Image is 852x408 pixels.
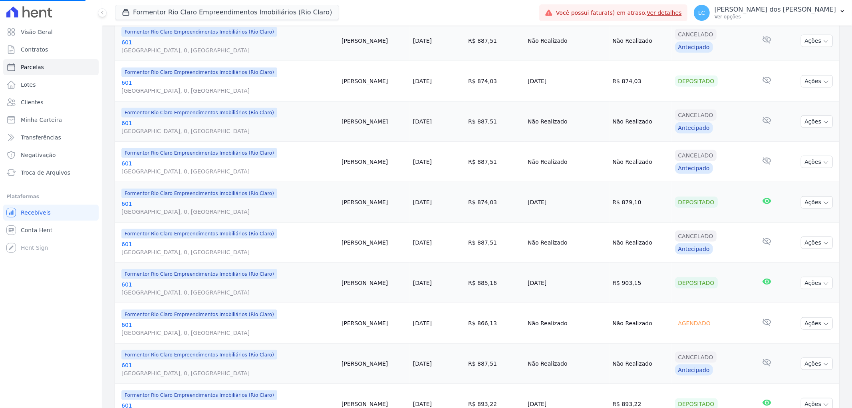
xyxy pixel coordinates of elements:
[21,151,56,159] span: Negativação
[338,303,410,344] td: [PERSON_NAME]
[3,205,99,221] a: Recebíveis
[610,61,672,102] td: R$ 874,03
[121,167,335,175] span: [GEOGRAPHIC_DATA], 0, [GEOGRAPHIC_DATA]
[3,77,99,93] a: Lotes
[121,229,277,239] span: Formentor Rio Claro Empreendimentos Imobiliários (Rio Claro)
[21,81,36,89] span: Lotes
[121,200,335,216] a: 601[GEOGRAPHIC_DATA], 0, [GEOGRAPHIC_DATA]
[121,350,277,360] span: Formentor Rio Claro Empreendimentos Imobiliários (Rio Claro)
[610,182,672,223] td: R$ 879,10
[121,127,335,135] span: [GEOGRAPHIC_DATA], 0, [GEOGRAPHIC_DATA]
[21,133,61,141] span: Transferências
[610,263,672,303] td: R$ 903,15
[524,21,609,61] td: Não Realizado
[610,142,672,182] td: Não Realizado
[121,390,277,400] span: Formentor Rio Claro Empreendimentos Imobiliários (Rio Claro)
[465,303,524,344] td: R$ 866,13
[675,231,717,242] div: Cancelado
[687,2,852,24] button: LC [PERSON_NAME] dos [PERSON_NAME] Ver opções
[524,263,609,303] td: [DATE]
[675,197,718,208] div: Depositado
[801,277,833,289] button: Ações
[465,182,524,223] td: R$ 874,03
[465,102,524,142] td: R$ 887,51
[524,344,609,384] td: Não Realizado
[3,112,99,128] a: Minha Carteira
[338,21,410,61] td: [PERSON_NAME]
[801,196,833,209] button: Ações
[413,78,432,84] a: [DATE]
[610,21,672,61] td: Não Realizado
[21,169,70,177] span: Troca de Arquivos
[801,115,833,128] button: Ações
[413,118,432,125] a: [DATE]
[121,208,335,216] span: [GEOGRAPHIC_DATA], 0, [GEOGRAPHIC_DATA]
[3,222,99,238] a: Conta Hent
[698,10,705,16] span: LC
[121,46,335,54] span: [GEOGRAPHIC_DATA], 0, [GEOGRAPHIC_DATA]
[338,182,410,223] td: [PERSON_NAME]
[3,165,99,181] a: Troca de Arquivos
[6,192,95,201] div: Plataformas
[524,61,609,102] td: [DATE]
[121,159,335,175] a: 601[GEOGRAPHIC_DATA], 0, [GEOGRAPHIC_DATA]
[121,361,335,377] a: 601[GEOGRAPHIC_DATA], 0, [GEOGRAPHIC_DATA]
[121,369,335,377] span: [GEOGRAPHIC_DATA], 0, [GEOGRAPHIC_DATA]
[524,142,609,182] td: Não Realizado
[121,38,335,54] a: 601[GEOGRAPHIC_DATA], 0, [GEOGRAPHIC_DATA]
[465,142,524,182] td: R$ 887,51
[801,156,833,168] button: Ações
[524,303,609,344] td: Não Realizado
[801,237,833,249] button: Ações
[21,209,51,217] span: Recebíveis
[3,59,99,75] a: Parcelas
[465,223,524,263] td: R$ 887,51
[115,5,339,20] button: Formentor Rio Claro Empreendimentos Imobiliários (Rio Claro)
[338,223,410,263] td: [PERSON_NAME]
[675,277,718,289] div: Depositado
[413,280,432,286] a: [DATE]
[715,14,836,20] p: Ver opções
[338,102,410,142] td: [PERSON_NAME]
[121,189,277,198] span: Formentor Rio Claro Empreendimentos Imobiliários (Rio Claro)
[3,24,99,40] a: Visão Geral
[465,21,524,61] td: R$ 887,51
[413,401,432,407] a: [DATE]
[121,148,277,158] span: Formentor Rio Claro Empreendimentos Imobiliários (Rio Claro)
[610,303,672,344] td: Não Realizado
[556,9,682,17] span: Você possui fatura(s) em atraso.
[3,94,99,110] a: Clientes
[121,329,335,337] span: [GEOGRAPHIC_DATA], 0, [GEOGRAPHIC_DATA]
[647,10,682,16] a: Ver detalhes
[524,223,609,263] td: Não Realizado
[21,46,48,54] span: Contratos
[524,182,609,223] td: [DATE]
[801,358,833,370] button: Ações
[121,108,277,117] span: Formentor Rio Claro Empreendimentos Imobiliários (Rio Claro)
[524,102,609,142] td: Não Realizado
[21,116,62,124] span: Minha Carteira
[465,61,524,102] td: R$ 874,03
[3,129,99,145] a: Transferências
[121,248,335,256] span: [GEOGRAPHIC_DATA], 0, [GEOGRAPHIC_DATA]
[121,310,277,319] span: Formentor Rio Claro Empreendimentos Imobiliários (Rio Claro)
[338,344,410,384] td: [PERSON_NAME]
[21,28,53,36] span: Visão Geral
[675,76,718,87] div: Depositado
[121,289,335,297] span: [GEOGRAPHIC_DATA], 0, [GEOGRAPHIC_DATA]
[610,344,672,384] td: Não Realizado
[675,163,713,174] div: Antecipado
[675,364,713,376] div: Antecipado
[413,199,432,205] a: [DATE]
[121,119,335,135] a: 601[GEOGRAPHIC_DATA], 0, [GEOGRAPHIC_DATA]
[121,281,335,297] a: 601[GEOGRAPHIC_DATA], 0, [GEOGRAPHIC_DATA]
[675,318,714,329] div: Agendado
[610,102,672,142] td: Não Realizado
[338,263,410,303] td: [PERSON_NAME]
[121,87,335,95] span: [GEOGRAPHIC_DATA], 0, [GEOGRAPHIC_DATA]
[21,63,44,71] span: Parcelas
[3,42,99,58] a: Contratos
[338,61,410,102] td: [PERSON_NAME]
[3,147,99,163] a: Negativação
[121,79,335,95] a: 601[GEOGRAPHIC_DATA], 0, [GEOGRAPHIC_DATA]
